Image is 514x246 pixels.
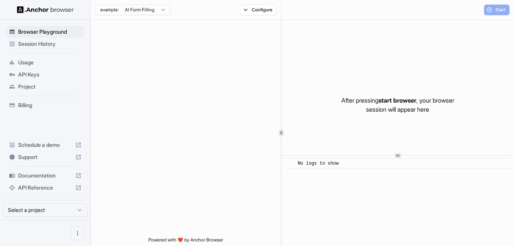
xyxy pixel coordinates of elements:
[6,99,84,111] div: Billing
[6,69,84,81] div: API Keys
[18,101,81,109] span: Billing
[18,141,72,149] span: Schedule a demo
[18,40,81,48] span: Session History
[17,6,74,13] img: Anchor Logo
[18,28,81,36] span: Browser Playground
[6,26,84,38] div: Browser Playground
[18,59,81,66] span: Usage
[6,81,84,93] div: Project
[148,237,223,246] span: Powered with ❤️ by Anchor Browser
[71,226,84,240] button: Open menu
[6,139,84,151] div: Schedule a demo
[341,96,454,114] p: After pressing , your browser session will appear here
[6,170,84,182] div: Documentation
[100,7,119,13] span: example:
[6,38,84,50] div: Session History
[6,182,84,194] div: API Reference
[240,5,277,15] button: Configure
[18,153,72,161] span: Support
[18,71,81,78] span: API Keys
[18,83,81,90] span: Project
[18,184,72,192] span: API Reference
[288,160,292,167] span: ​
[6,56,84,69] div: Usage
[18,172,72,179] span: Documentation
[298,161,339,166] span: No logs to show
[6,151,84,163] div: Support
[378,97,416,104] span: start browser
